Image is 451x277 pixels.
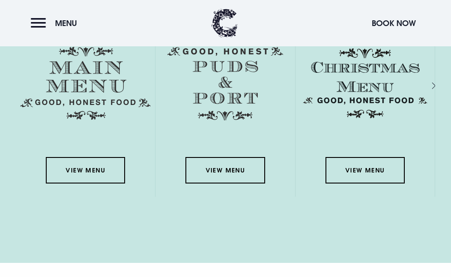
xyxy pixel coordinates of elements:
button: Book Now [367,14,420,33]
div: Next slide [420,79,429,92]
a: View Menu [185,157,265,183]
button: Menu [31,14,81,33]
img: Menu main menu [20,47,151,120]
a: View Menu [325,157,405,183]
img: Menu puds and port [167,47,283,121]
span: Menu [55,18,77,28]
a: View Menu [46,157,125,183]
img: Clandeboye Lodge [211,9,238,37]
img: Christmas Menu SVG [300,47,430,120]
